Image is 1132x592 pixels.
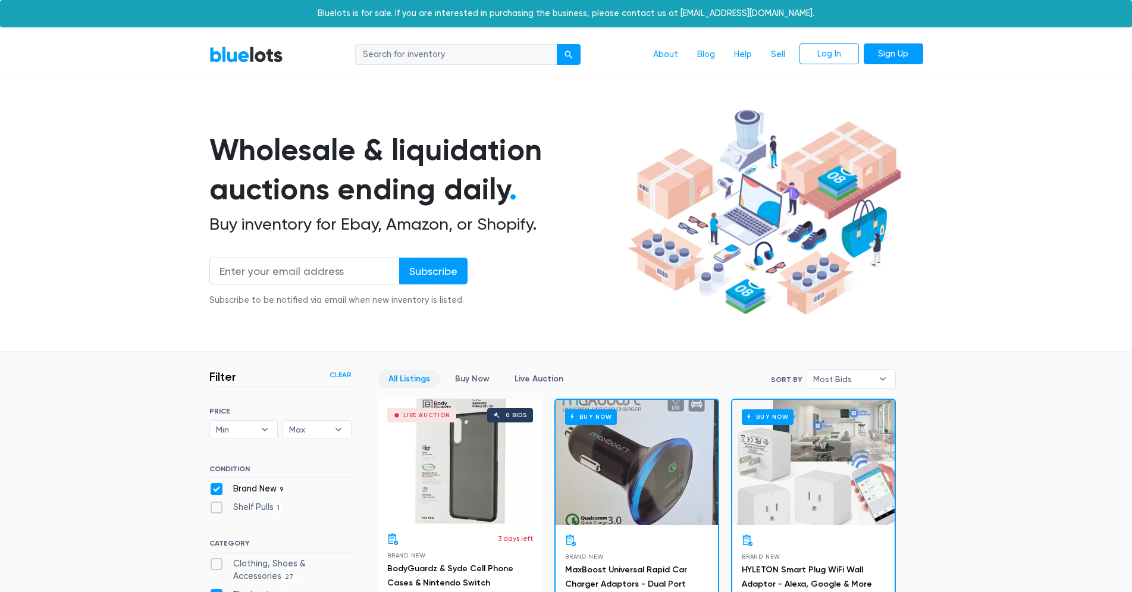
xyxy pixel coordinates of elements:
[509,171,517,207] span: .
[870,370,895,388] b: ▾
[209,130,623,209] h1: Wholesale & liquidation auctions ending daily
[445,369,500,388] a: Buy Now
[506,412,527,418] div: 0 bids
[209,294,468,307] div: Subscribe to be notified via email when new inventory is listed.
[565,565,687,589] a: MaxBoost Universal Rapid Car Charger Adaptors - Dual Port
[209,557,352,583] label: Clothing, Shoes & Accessories
[799,43,859,65] a: Log In
[209,483,287,496] label: Brand New
[277,485,287,494] span: 9
[732,400,895,525] a: Buy Now
[274,503,284,513] span: 1
[209,369,236,384] h3: Filter
[216,421,255,438] span: Min
[378,399,543,524] a: Live Auction 0 bids
[209,214,623,234] h2: Buy inventory for Ebay, Amazon, or Shopify.
[378,369,440,388] a: All Listings
[326,421,351,438] b: ▾
[556,400,718,525] a: Buy Now
[504,369,573,388] a: Live Auction
[565,409,617,424] h6: Buy Now
[330,369,352,380] a: Clear
[209,501,284,514] label: Shelf Pulls
[761,43,795,66] a: Sell
[864,43,923,65] a: Sign Up
[725,43,761,66] a: Help
[281,573,297,582] span: 27
[387,552,426,559] span: Brand New
[742,409,794,424] h6: Buy Now
[403,412,450,418] div: Live Auction
[209,465,352,478] h6: CONDITION
[289,421,328,438] span: Max
[742,553,780,560] span: Brand New
[209,407,352,415] h6: PRICE
[252,421,277,438] b: ▾
[742,565,872,589] a: HYLETON Smart Plug WiFi Wall Adaptor - Alexa, Google & More
[688,43,725,66] a: Blog
[623,104,905,321] img: hero-ee84e7d0318cb26816c560f6b4441b76977f77a177738b4e94f68c95b2b83dbb.png
[355,44,557,65] input: Search for inventory
[813,370,873,388] span: Most Bids
[399,258,468,284] input: Subscribe
[209,258,400,284] input: Enter your email address
[771,374,802,385] label: Sort By
[644,43,688,66] a: About
[209,46,283,63] a: BlueLots
[498,533,533,544] p: 3 days left
[565,553,604,560] span: Brand New
[209,539,352,552] h6: CATEGORY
